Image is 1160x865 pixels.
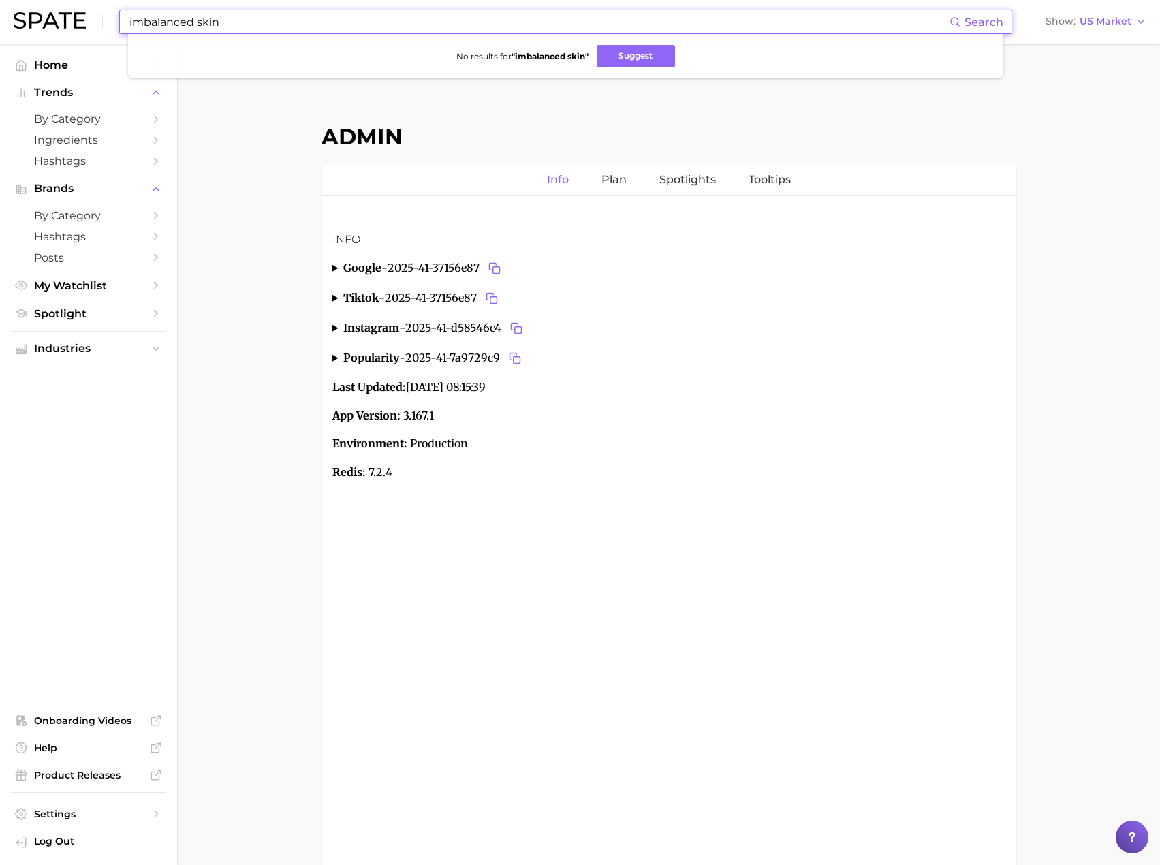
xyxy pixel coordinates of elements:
span: Hashtags [34,155,143,168]
strong: Last Updated: [332,380,406,394]
span: Settings [34,808,143,820]
span: Show [1046,18,1076,25]
strong: " imbalanced skin " [512,51,589,61]
span: No results for [456,51,589,61]
span: US Market [1080,18,1131,25]
button: Copy 2025-41-d58546c4 to clipboard [507,319,526,338]
span: Product Releases [34,769,143,781]
span: Trends [34,86,143,99]
h3: Info [332,232,1005,248]
summary: instagram-2025-41-d58546c4Copy 2025-41-d58546c4 to clipboard [332,319,1005,338]
strong: Redis: [332,465,366,479]
span: Brands [34,183,143,195]
a: Settings [11,804,166,824]
span: - [379,291,385,304]
img: SPATE [14,12,86,29]
a: Plan [601,165,627,195]
strong: Environment: [332,437,407,450]
summary: popularity-2025-41-7a9729c9Copy 2025-41-7a9729c9 to clipboard [332,349,1005,368]
button: Suggest [597,45,675,67]
strong: google [343,261,381,274]
button: Copy 2025-41-7a9729c9 to clipboard [505,349,524,368]
span: by Category [34,112,143,125]
strong: popularity [343,351,399,364]
button: Trends [11,82,166,103]
a: Ingredients [11,129,166,151]
summary: google-2025-41-37156e87Copy 2025-41-37156e87 to clipboard [332,259,1005,278]
button: ShowUS Market [1042,13,1150,31]
a: by Category [11,205,166,226]
span: Home [34,59,143,72]
button: Copy 2025-41-37156e87 to clipboard [485,259,504,278]
a: Log out. Currently logged in with e-mail marwat@spate.nyc. [11,831,166,854]
span: by Category [34,209,143,222]
p: [DATE] 08:15:39 [332,379,1005,396]
a: Hashtags [11,226,166,247]
strong: App Version: [332,409,401,422]
a: Help [11,738,166,758]
p: 7.2.4 [332,464,1005,482]
a: Product Releases [11,765,166,785]
span: Ingredients [34,133,143,146]
button: Copy 2025-41-37156e87 to clipboard [482,289,501,308]
span: - [399,321,405,334]
a: Home [11,54,166,76]
a: Spotlights [659,165,716,195]
span: 2025-41-7a9729c9 [405,349,524,368]
summary: tiktok-2025-41-37156e87Copy 2025-41-37156e87 to clipboard [332,289,1005,308]
h1: Admin [322,123,1016,150]
a: My Watchlist [11,275,166,296]
span: Hashtags [34,230,143,243]
span: Industries [34,343,143,355]
a: Info [547,165,569,195]
span: 2025-41-d58546c4 [405,319,526,338]
a: Onboarding Videos [11,710,166,731]
span: Posts [34,251,143,264]
a: Hashtags [11,151,166,172]
span: Help [34,742,143,754]
button: Brands [11,178,166,199]
span: Spotlight [34,307,143,320]
span: Log Out [34,835,155,847]
span: 2025-41-37156e87 [385,289,501,308]
p: 3.167.1 [332,407,1005,425]
input: Search here for a brand, industry, or ingredient [128,10,950,33]
p: Production [332,435,1005,453]
strong: instagram [343,321,399,334]
a: by Category [11,108,166,129]
a: Spotlight [11,303,166,324]
a: Tooltips [749,165,791,195]
strong: tiktok [343,291,379,304]
a: Posts [11,247,166,268]
span: - [399,351,405,364]
span: Onboarding Videos [34,714,143,727]
span: Search [965,16,1003,29]
span: 2025-41-37156e87 [388,259,504,278]
span: My Watchlist [34,279,143,292]
button: Industries [11,339,166,359]
span: - [381,261,388,274]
